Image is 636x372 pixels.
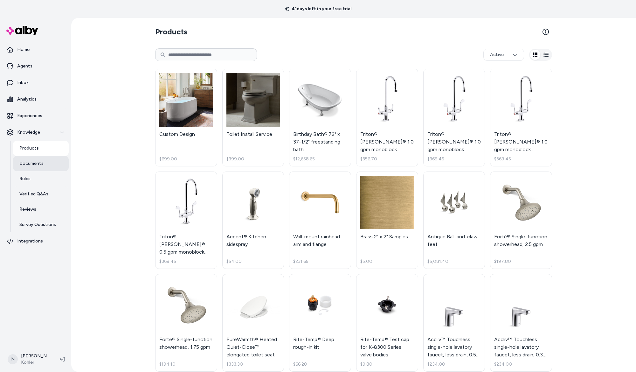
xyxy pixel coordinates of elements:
[4,349,55,369] button: N[PERSON_NAME]Kohler
[423,172,485,269] a: Antique Ball-and-claw feetAntique Ball-and-claw feet$5,081.40
[17,113,42,119] p: Experiences
[13,186,69,202] a: Verified Q&As
[423,69,485,166] a: Triton® Bowe® 1.0 gpm monoblock gooseneck bathroom sink faucet with aerated flow and wristblade h...
[222,274,284,372] a: PureWarmth® Heated Quiet-Close™ elongated toilet seatPureWarmth® Heated Quiet-Close™ elongated to...
[490,69,552,166] a: Triton® Bowe® 1.0 gpm monoblock gooseneck bathroom sink faucet with laminar flow and wristblade h...
[3,92,69,107] a: Analytics
[21,359,50,366] span: Kohler
[13,217,69,232] a: Survey Questions
[19,191,48,197] p: Verified Q&As
[17,80,29,86] p: Inbox
[19,206,36,213] p: Reviews
[281,6,355,12] p: 41 days left in your free trial
[222,69,284,166] a: Toilet Install ServiceToilet Install Service$399.00
[356,274,418,372] a: Rite-Temp® Test cap for K-8300 Series valve bodiesRite-Temp® Test cap for K-8300 Series valve bod...
[8,354,18,364] span: N
[356,172,418,269] a: Brass 2" x 2" SamplesBrass 2" x 2" Samples$5.00
[17,129,40,136] p: Knowledge
[155,172,217,269] a: Triton® Bowe® 0.5 gpm monoblock gooseneck bathroom sink faucet with laminar flow and wristblade h...
[6,26,38,35] img: alby Logo
[21,353,50,359] p: [PERSON_NAME]
[19,145,39,151] p: Products
[155,69,217,166] a: Custom DesignCustom Design$699.00
[3,75,69,90] a: Inbox
[19,176,31,182] p: Rules
[490,274,552,372] a: Accliv™ Touchless single-hole lavatory faucet, less drain, 0.35 gpmAccliv™ Touchless single-hole ...
[3,125,69,140] button: Knowledge
[13,156,69,171] a: Documents
[289,172,351,269] a: Wall-mount rainhead arm and flangeWall-mount rainhead arm and flange$231.65
[3,59,69,74] a: Agents
[13,202,69,217] a: Reviews
[19,221,56,228] p: Survey Questions
[423,274,485,372] a: Accliv™ Touchless single-hole lavatory faucet, less drain, 0.5 gpmAccliv™ Touchless single-hole l...
[17,63,32,69] p: Agents
[17,96,37,102] p: Analytics
[222,172,284,269] a: Accent® Kitchen sidesprayAccent® Kitchen sidespray$54.00
[3,42,69,57] a: Home
[356,69,418,166] a: Triton® Bowe® 1.0 gpm monoblock gooseneck bathroom sink faucet with aerated flow and lever handle...
[155,27,187,37] h2: Products
[483,49,524,61] button: Active
[13,171,69,186] a: Rules
[17,238,43,244] p: Integrations
[289,274,351,372] a: Rite-Temp® Deep rough-in kitRite-Temp® Deep rough-in kit$66.20
[155,274,217,372] a: Forté® Single-function showerhead, 1.75 gpmForté® Single-function showerhead, 1.75 gpm$194.10
[289,69,351,166] a: Birthday Bath® 72" x 37-1/2" freestanding bathBirthday Bath® 72" x 37-1/2" freestanding bath$12,6...
[19,160,44,167] p: Documents
[490,172,552,269] a: Forté® Single-function showerhead, 2.5 gpmForté® Single-function showerhead, 2.5 gpm$197.80
[13,141,69,156] a: Products
[3,108,69,123] a: Experiences
[3,234,69,249] a: Integrations
[17,46,30,53] p: Home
